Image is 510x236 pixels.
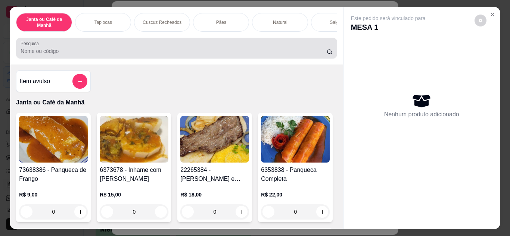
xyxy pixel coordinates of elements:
button: increase-product-quantity [236,206,248,218]
p: R$ 15,00 [100,191,168,198]
img: product-image [19,116,88,163]
h4: 6353838 - Panqueca Completa [261,166,330,183]
img: product-image [100,116,168,163]
h4: Item avulso [19,77,50,86]
p: R$ 9,00 [19,191,88,198]
button: decrease-product-quantity [101,206,113,218]
p: Natural [273,19,287,25]
label: Pesquisa [21,40,41,47]
input: Pesquisa [21,47,327,55]
p: R$ 22,00 [261,191,330,198]
button: decrease-product-quantity [262,206,274,218]
p: MESA 1 [351,22,426,32]
h4: 73638386 - Panqueca de Frango [19,166,88,183]
p: Pães [216,19,226,25]
button: decrease-product-quantity [182,206,194,218]
button: increase-product-quantity [155,206,167,218]
h4: 6373678 - Inhame com [PERSON_NAME] [100,166,168,183]
button: decrease-product-quantity [475,15,486,26]
button: increase-product-quantity [74,206,86,218]
img: product-image [261,116,330,163]
button: add-separate-item [72,74,87,89]
p: R$ 18,00 [180,191,249,198]
p: Janta ou Café da Manhã [22,16,66,28]
p: Cuscuz Recheados [143,19,181,25]
p: Janta ou Café da Manhã [16,98,337,107]
p: Este pedido será vinculado para [351,15,426,22]
button: decrease-product-quantity [21,206,32,218]
p: Nenhum produto adicionado [384,110,459,119]
button: increase-product-quantity [316,206,328,218]
button: Close [486,9,498,21]
p: Tapiocas [94,19,112,25]
p: Salgados [330,19,348,25]
img: product-image [180,116,249,163]
h4: 22265384 - [PERSON_NAME] e Carne de Sol [180,166,249,183]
